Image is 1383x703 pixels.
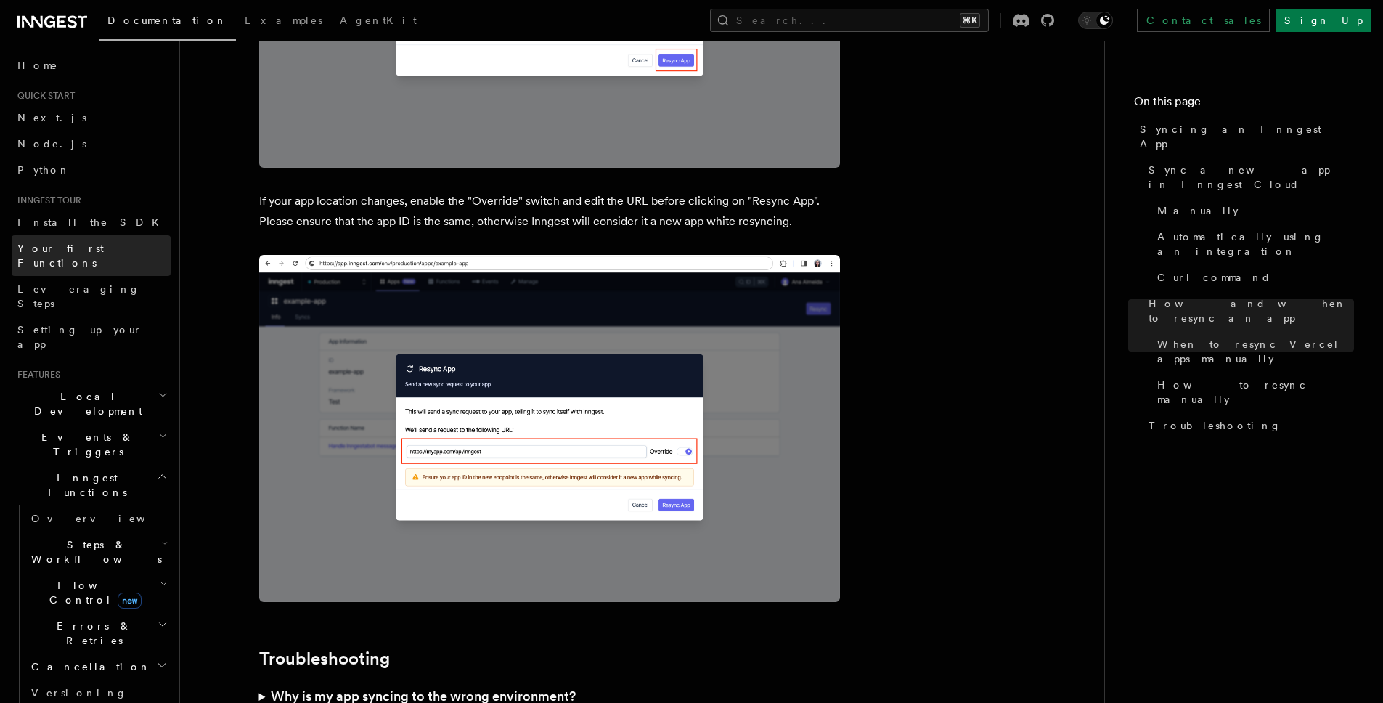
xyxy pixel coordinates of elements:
[25,572,171,613] button: Flow Controlnew
[12,131,171,157] a: Node.js
[12,276,171,317] a: Leveraging Steps
[12,317,171,357] a: Setting up your app
[25,659,151,674] span: Cancellation
[25,505,171,532] a: Overview
[17,324,142,350] span: Setting up your app
[107,15,227,26] span: Documentation
[12,465,171,505] button: Inngest Functions
[1143,290,1354,331] a: How and when to resync an app
[1151,264,1354,290] a: Curl command
[1134,116,1354,157] a: Syncing an Inngest App
[99,4,236,41] a: Documentation
[245,15,322,26] span: Examples
[1149,296,1354,325] span: How and when to resync an app
[1157,378,1354,407] span: How to resync manually
[259,649,390,669] a: Troubleshooting
[340,15,417,26] span: AgentKit
[259,255,840,602] img: Inngest Cloud screen with resync app modal displaying an edited URL
[17,243,104,269] span: Your first Functions
[17,283,140,309] span: Leveraging Steps
[12,389,158,418] span: Local Development
[118,593,142,609] span: new
[1134,93,1354,116] h4: On this page
[12,195,81,206] span: Inngest tour
[25,613,171,654] button: Errors & Retries
[25,537,162,566] span: Steps & Workflows
[331,4,425,39] a: AgentKit
[12,52,171,78] a: Home
[1143,157,1354,198] a: Sync a new app in Inngest Cloud
[25,654,171,680] button: Cancellation
[960,13,980,28] kbd: ⌘K
[1143,413,1354,439] a: Troubleshooting
[25,532,171,572] button: Steps & Workflows
[710,9,989,32] button: Search...⌘K
[1149,163,1354,192] span: Sync a new app in Inngest Cloud
[12,471,157,500] span: Inngest Functions
[17,112,86,123] span: Next.js
[12,90,75,102] span: Quick start
[1157,337,1354,366] span: When to resync Vercel apps manually
[259,191,840,232] p: If your app location changes, enable the "Override" switch and edit the URL before clicking on "R...
[12,383,171,424] button: Local Development
[12,157,171,183] a: Python
[12,235,171,276] a: Your first Functions
[12,105,171,131] a: Next.js
[25,619,158,648] span: Errors & Retries
[25,578,160,607] span: Flow Control
[17,58,58,73] span: Home
[1157,203,1239,218] span: Manually
[17,216,168,228] span: Install the SDK
[31,687,127,699] span: Versioning
[17,164,70,176] span: Python
[31,513,181,524] span: Overview
[12,430,158,459] span: Events & Triggers
[1157,229,1354,259] span: Automatically using an integration
[1157,270,1271,285] span: Curl command
[1276,9,1371,32] a: Sign Up
[12,209,171,235] a: Install the SDK
[1151,331,1354,372] a: When to resync Vercel apps manually
[12,424,171,465] button: Events & Triggers
[1140,122,1354,151] span: Syncing an Inngest App
[1078,12,1113,29] button: Toggle dark mode
[1137,9,1270,32] a: Contact sales
[17,138,86,150] span: Node.js
[1151,224,1354,264] a: Automatically using an integration
[1149,418,1281,433] span: Troubleshooting
[1151,372,1354,413] a: How to resync manually
[12,369,60,381] span: Features
[1151,198,1354,224] a: Manually
[236,4,331,39] a: Examples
